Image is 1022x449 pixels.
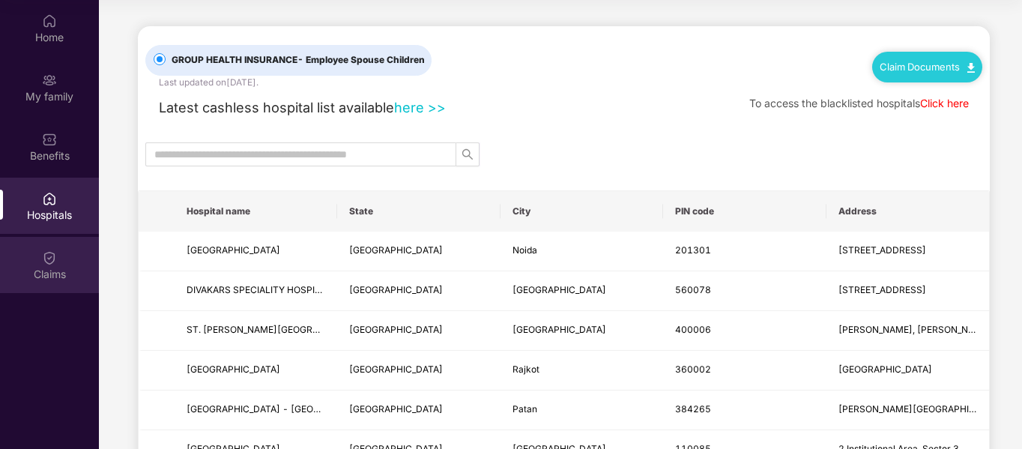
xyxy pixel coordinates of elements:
td: Block X-1, Vyapar Marg, L-94, Sector 12 [826,232,989,271]
span: Rajkot [512,364,539,375]
span: - Employee Spouse Children [297,54,425,65]
span: [STREET_ADDRESS] [838,244,926,256]
td: Kilachand Center, Station Road [826,391,989,430]
th: Address [826,191,989,232]
td: Maharashtra [337,311,500,351]
img: svg+xml;base64,PHN2ZyBpZD0iSG9tZSIgeG1sbnM9Imh0dHA6Ly93d3cudzMub3JnLzIwMDAvc3ZnIiB3aWR0aD0iMjAiIG... [42,13,57,28]
span: search [456,148,479,160]
span: [GEOGRAPHIC_DATA] [187,244,280,256]
span: Noida [512,244,537,256]
span: [GEOGRAPHIC_DATA] [349,324,443,335]
span: To access the blacklisted hospitals [749,97,920,109]
td: No 220, 9th Cross Road, 2nd Phase, J P Nagar [826,271,989,311]
a: here >> [394,99,446,115]
span: [GEOGRAPHIC_DATA] [838,364,932,375]
img: svg+xml;base64,PHN2ZyB4bWxucz0iaHR0cDovL3d3dy53My5vcmcvMjAwMC9zdmciIHdpZHRoPSIxMC40IiBoZWlnaHQ9Ij... [967,63,975,73]
span: Latest cashless hospital list available [159,99,394,115]
span: GROUP HEALTH INSURANCE [166,53,431,67]
span: [GEOGRAPHIC_DATA] [349,403,443,415]
span: Patan [512,403,537,415]
span: [STREET_ADDRESS] [838,284,926,295]
th: PIN code [663,191,826,232]
th: Hospital name [175,191,337,232]
span: [PERSON_NAME], [PERSON_NAME] [838,324,991,335]
span: [GEOGRAPHIC_DATA] - [GEOGRAPHIC_DATA] [187,403,384,415]
td: AGRAWAL HOSPITAL - PATAN [175,391,337,430]
span: Address [838,205,977,217]
img: svg+xml;base64,PHN2ZyBpZD0iQ2xhaW0iIHhtbG5zPSJodHRwOi8vd3d3LnczLm9yZy8yMDAwL3N2ZyIgd2lkdGg9IjIwIi... [42,250,57,265]
td: Gujarat [337,351,500,391]
td: Karnataka [337,271,500,311]
a: Claim Documents [880,61,975,73]
td: Mumbai [501,311,663,351]
td: Noida [501,232,663,271]
span: 360002 [675,364,711,375]
div: Last updated on [DATE] . [159,76,258,90]
td: Patan [501,391,663,430]
th: State [337,191,500,232]
td: DIVAKARS SPECIALITY HOSPITAL [175,271,337,311]
span: ST. [PERSON_NAME][GEOGRAPHIC_DATA] [187,324,371,335]
img: svg+xml;base64,PHN2ZyBpZD0iQmVuZWZpdHMiIHhtbG5zPSJodHRwOi8vd3d3LnczLm9yZy8yMDAwL3N2ZyIgd2lkdGg9Ij... [42,132,57,147]
span: [GEOGRAPHIC_DATA] [187,364,280,375]
a: Click here [920,97,969,109]
td: KHUSHEE EYE HOSPITAL LASER CENTER [175,351,337,391]
img: svg+xml;base64,PHN2ZyB3aWR0aD0iMjAiIGhlaWdodD0iMjAiIHZpZXdCb3g9IjAgMCAyMCAyMCIgZmlsbD0ibm9uZSIgeG... [42,73,57,88]
span: Hospital name [187,205,325,217]
td: Bangalore [501,271,663,311]
th: City [501,191,663,232]
td: METRO HOSPITAL AND HEART INSTITUTE [175,232,337,271]
td: Rajkot [501,351,663,391]
span: DIVAKARS SPECIALITY HOSPITAL [187,284,331,295]
span: [GEOGRAPHIC_DATA] [512,284,606,295]
td: 2nd Floor Shri Ram Complex, Kothariya Road [826,351,989,391]
span: 201301 [675,244,711,256]
td: J Mehta, Malbar Hill [826,311,989,351]
span: 400006 [675,324,711,335]
img: svg+xml;base64,PHN2ZyBpZD0iSG9zcGl0YWxzIiB4bWxucz0iaHR0cDovL3d3dy53My5vcmcvMjAwMC9zdmciIHdpZHRoPS... [42,191,57,206]
span: [GEOGRAPHIC_DATA] [349,244,443,256]
td: Gujarat [337,391,500,430]
span: 384265 [675,403,711,415]
td: ST. ELIZABETH S HOSPITAL [175,311,337,351]
span: [GEOGRAPHIC_DATA] [349,364,443,375]
button: search [456,142,480,166]
span: 560078 [675,284,711,295]
span: [GEOGRAPHIC_DATA] [349,284,443,295]
td: Uttar Pradesh [337,232,500,271]
span: [GEOGRAPHIC_DATA] [512,324,606,335]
